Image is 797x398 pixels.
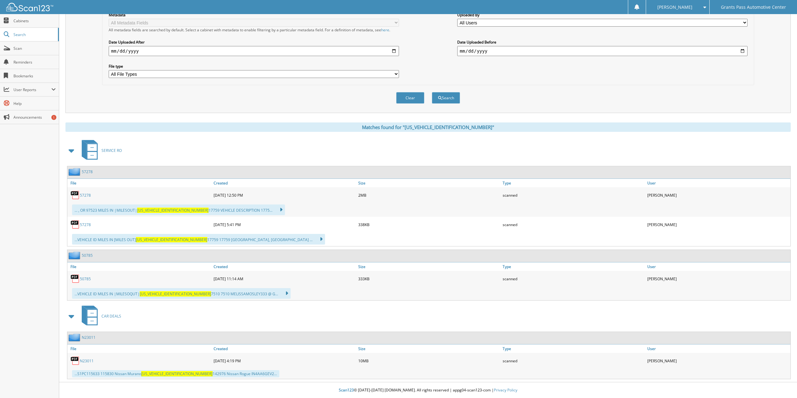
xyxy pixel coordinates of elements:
[80,222,91,227] a: 57278
[6,3,53,11] img: scan123-logo-white.svg
[82,169,93,174] a: 57278
[13,115,56,120] span: Announcements
[80,276,91,282] a: 50785
[109,64,399,69] label: File type
[72,204,285,215] div: ... , OR 97523 MILES IN |MILESOUT| 17759 VEHICLE DESCRIPTION 1775...
[494,387,517,393] a: Privacy Policy
[140,291,211,297] span: [US_VEHICLE_IDENTIFICATION_NUMBER]
[51,115,56,120] div: 1
[101,148,122,153] span: SERVICE RO
[646,344,790,353] a: User
[212,262,357,271] a: Created
[457,12,748,18] label: Uploaded By
[212,189,357,201] div: [DATE] 12:50 PM
[72,370,279,377] div: ...S1PC115633 115830 Nissan Murano 142976 Nissan Rogue IN4AA6GEV2...
[69,333,82,341] img: folder2.png
[501,218,646,231] div: scanned
[82,335,96,340] a: N23011
[646,218,790,231] div: [PERSON_NAME]
[67,344,212,353] a: File
[501,262,646,271] a: Type
[13,87,51,92] span: User Reports
[59,383,797,398] div: © [DATE]-[DATE] [DOMAIN_NAME]. All rights reserved | appg04-scan123-com |
[381,27,389,33] a: here
[501,272,646,285] div: scanned
[432,92,460,104] button: Search
[357,179,501,187] a: Size
[646,354,790,367] div: [PERSON_NAME]
[72,234,325,245] div: ...VEHICLE ID MILES IN [MILES OUT] 17759 17759 [GEOGRAPHIC_DATA], [GEOGRAPHIC_DATA] ...
[70,220,80,229] img: PDF.png
[69,251,82,259] img: folder2.png
[13,46,56,51] span: Scan
[357,344,501,353] a: Size
[646,189,790,201] div: [PERSON_NAME]
[65,122,791,132] div: Matches found for "[US_VEHICLE_IDENTIFICATION_NUMBER]"
[109,12,399,18] label: Metadata
[212,272,357,285] div: [DATE] 11:14 AM
[70,274,80,283] img: PDF.png
[646,272,790,285] div: [PERSON_NAME]
[646,179,790,187] a: User
[457,46,748,56] input: end
[109,27,399,33] div: All metadata fields are searched by default. Select a cabinet with metadata to enable filtering b...
[212,354,357,367] div: [DATE] 4:19 PM
[13,73,56,79] span: Bookmarks
[646,262,790,271] a: User
[141,371,213,376] span: [US_VEHICLE_IDENTIFICATION_NUMBER]
[501,179,646,187] a: Type
[721,5,786,9] span: Grants Pass Automotive Center
[137,208,209,213] span: [US_VEHICLE_IDENTIFICATION_NUMBER]
[109,46,399,56] input: start
[396,92,424,104] button: Clear
[357,354,501,367] div: 10MB
[80,193,91,198] a: 57278
[501,189,646,201] div: scanned
[357,262,501,271] a: Size
[13,101,56,106] span: Help
[357,189,501,201] div: 2MB
[78,138,122,163] a: SERVICE RO
[109,39,399,45] label: Date Uploaded After
[69,168,82,176] img: folder2.png
[78,304,121,328] a: CAR DEALS
[657,5,692,9] span: [PERSON_NAME]
[80,358,94,364] a: N23011
[67,179,212,187] a: File
[70,190,80,200] img: PDF.png
[212,218,357,231] div: [DATE] 5:41 PM
[212,179,357,187] a: Created
[457,39,748,45] label: Date Uploaded Before
[357,218,501,231] div: 338KB
[70,356,80,365] img: PDF.png
[13,32,55,37] span: Search
[101,313,121,319] span: CAR DEALS
[82,253,93,258] a: 50785
[501,344,646,353] a: Type
[136,237,207,242] span: [US_VEHICLE_IDENTIFICATION_NUMBER]
[339,387,354,393] span: Scan123
[72,288,291,299] div: ...VEHICLE ID MILES IN |MILESOQUT| 7510 7510 MELISSAMOSLEY333 @ G...
[67,262,212,271] a: File
[357,272,501,285] div: 333KB
[212,344,357,353] a: Created
[13,59,56,65] span: Reminders
[13,18,56,23] span: Cabinets
[501,354,646,367] div: scanned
